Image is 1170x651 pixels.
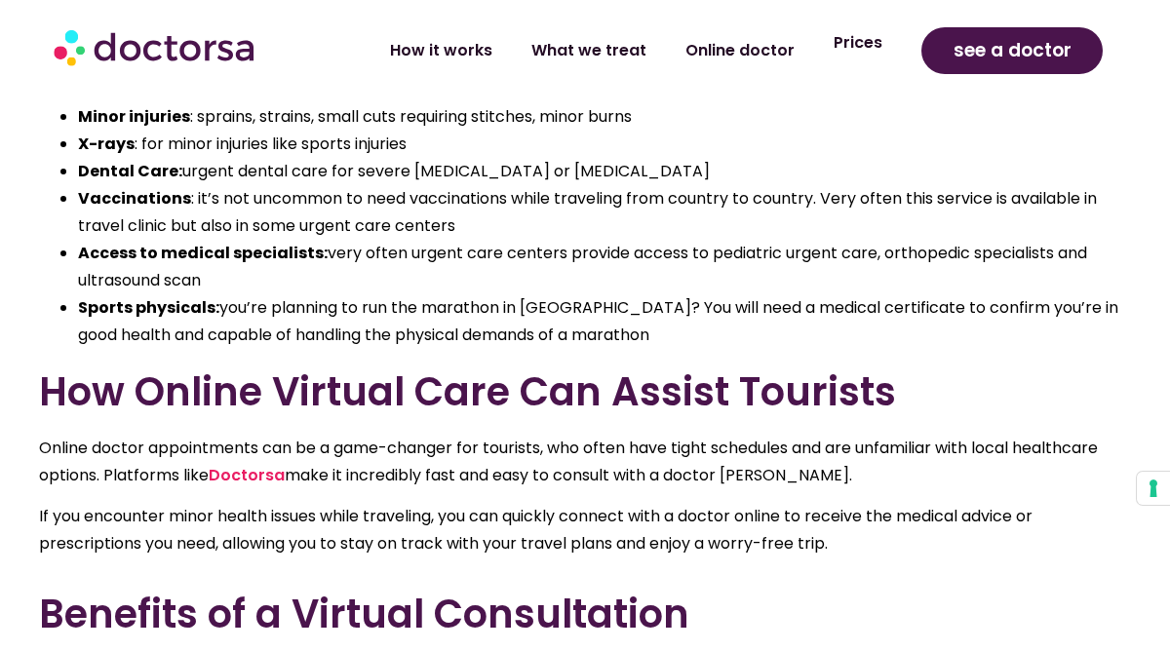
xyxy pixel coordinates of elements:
b: Access to medical specialists: [78,242,328,264]
p: Online doctor appointments can be a game-changer for tourists, who often have tight schedules and... [39,435,1131,489]
a: Doctorsa [209,464,285,486]
nav: Menu [316,28,902,73]
li: very often urgent care centers provide access to pediatric urgent care, orthopedic specialists an... [78,240,1131,294]
a: How it works [370,28,512,73]
b: Vaccinations [78,187,191,210]
h2: Benefits of a Virtual Consultation [39,591,1131,637]
li: : sprains, strains, small cuts requiring stitches, minor burns [78,103,1131,131]
a: Online doctor [666,28,814,73]
a: What we treat [512,28,666,73]
p: If you encounter minor health issues while traveling, you can quickly connect with a doctor onlin... [39,503,1131,557]
li: urgent dental care for severe [MEDICAL_DATA] or [MEDICAL_DATA] [78,158,1131,185]
b: X-rays [78,133,135,155]
b: Dental Care: [78,160,182,182]
li: : for minor injuries like sports injuries [78,131,1131,158]
button: Your consent preferences for tracking technologies [1137,472,1170,505]
a: see a doctor [921,27,1103,74]
h2: How Online Virtual Care Can Assist Tourists [39,368,1131,415]
a: Prices [814,20,902,65]
li: you’re planning to run the marathon in [GEOGRAPHIC_DATA]? You will need a medical certificate to ... [78,294,1131,349]
b: Minor injuries [78,105,190,128]
li: : it’s not uncommon to need vaccinations while traveling from country to country. Very often this... [78,185,1131,240]
span: see a doctor [954,35,1072,66]
b: Sports physicals: [78,296,219,319]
